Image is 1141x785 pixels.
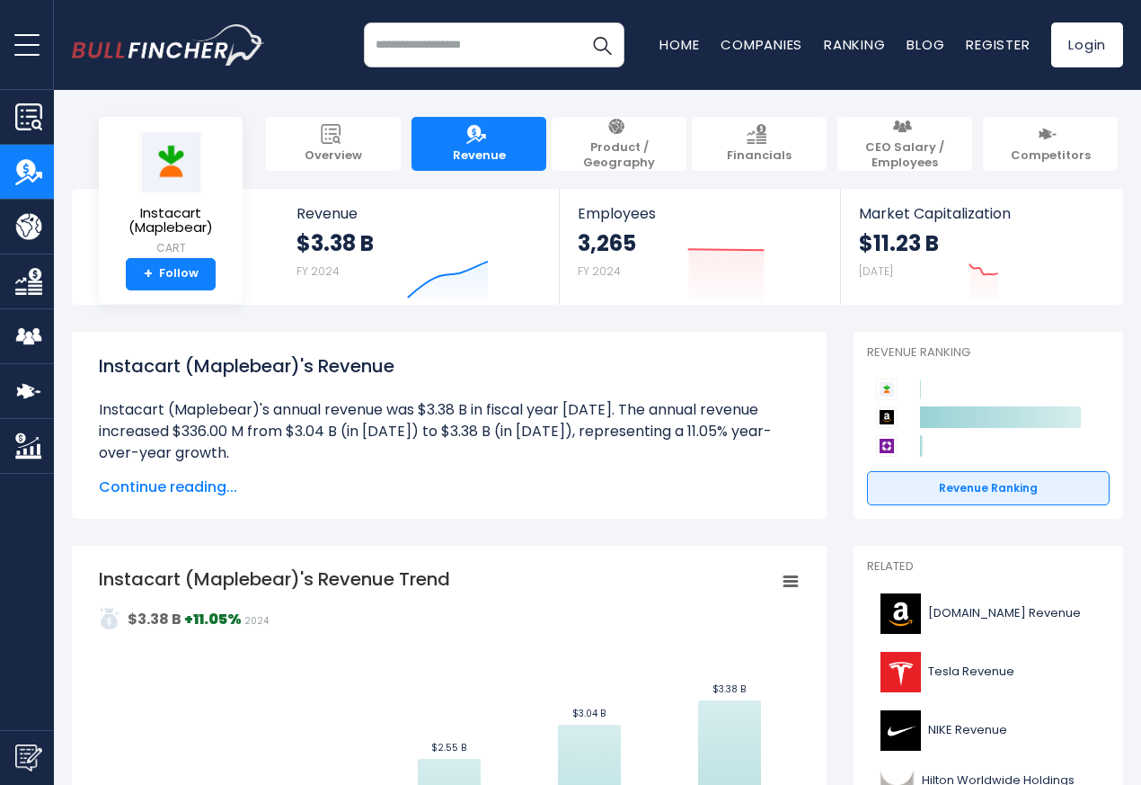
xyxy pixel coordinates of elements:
[305,148,362,164] span: Overview
[846,140,963,171] span: CEO Salary / Employees
[867,559,1110,575] p: Related
[279,189,560,305] a: Revenue $3.38 B FY 2024
[578,229,636,257] strong: 3,265
[296,205,542,222] span: Revenue
[878,652,923,692] img: TSLA logo
[99,352,800,379] h1: Instacart (Maplebear)'s Revenue
[99,566,450,592] tspan: Instacart (Maplebear)'s Revenue Trend
[572,707,606,720] text: $3.04 B
[867,647,1110,697] a: Tesla Revenue
[824,35,885,54] a: Ranking
[867,706,1110,755] a: NIKE Revenue
[72,24,265,66] img: bullfincher logo
[867,589,1110,638] a: [DOMAIN_NAME] Revenue
[859,229,939,257] strong: $11.23 B
[144,266,153,282] strong: +
[907,35,944,54] a: Blog
[296,263,340,279] small: FY 2024
[867,345,1110,361] p: Revenue Ranking
[1051,22,1123,67] a: Login
[876,379,898,400] img: Instacart (Maplebear) competitors logo
[841,189,1121,305] a: Market Capitalization $11.23 B [DATE]
[244,614,269,628] span: 2024
[692,117,827,171] a: Financials
[983,117,1118,171] a: Competitors
[1011,148,1091,164] span: Competitors
[128,609,181,629] strong: $3.38 B
[561,140,677,171] span: Product / Geography
[411,117,546,171] a: Revenue
[113,206,228,236] span: Instacart (Maplebear)
[431,741,466,754] text: $2.55 B
[712,682,746,696] text: $3.38 B
[453,148,506,164] span: Revenue
[578,205,821,222] span: Employees
[552,117,686,171] a: Product / Geography
[72,24,265,66] a: Go to homepage
[721,35,802,54] a: Companies
[878,593,923,634] img: AMZN logo
[578,263,621,279] small: FY 2024
[659,35,699,54] a: Home
[184,609,242,629] strong: +11.05%
[966,35,1030,54] a: Register
[727,148,792,164] span: Financials
[99,399,800,464] li: Instacart (Maplebear)'s annual revenue was $3.38 B in fiscal year [DATE]. The annual revenue incr...
[876,435,898,457] img: Wayfair competitors logo
[112,131,229,258] a: Instacart (Maplebear) CART
[296,229,374,257] strong: $3.38 B
[99,477,800,498] span: Continue reading...
[867,471,1110,505] a: Revenue Ranking
[113,240,228,256] small: CART
[579,22,624,67] button: Search
[859,205,1103,222] span: Market Capitalization
[126,258,216,290] a: +Follow
[560,189,839,305] a: Employees 3,265 FY 2024
[99,608,120,629] img: addasd
[837,117,972,171] a: CEO Salary / Employees
[859,263,893,279] small: [DATE]
[878,710,923,751] img: NKE logo
[876,406,898,428] img: Amazon.com competitors logo
[266,117,401,171] a: Overview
